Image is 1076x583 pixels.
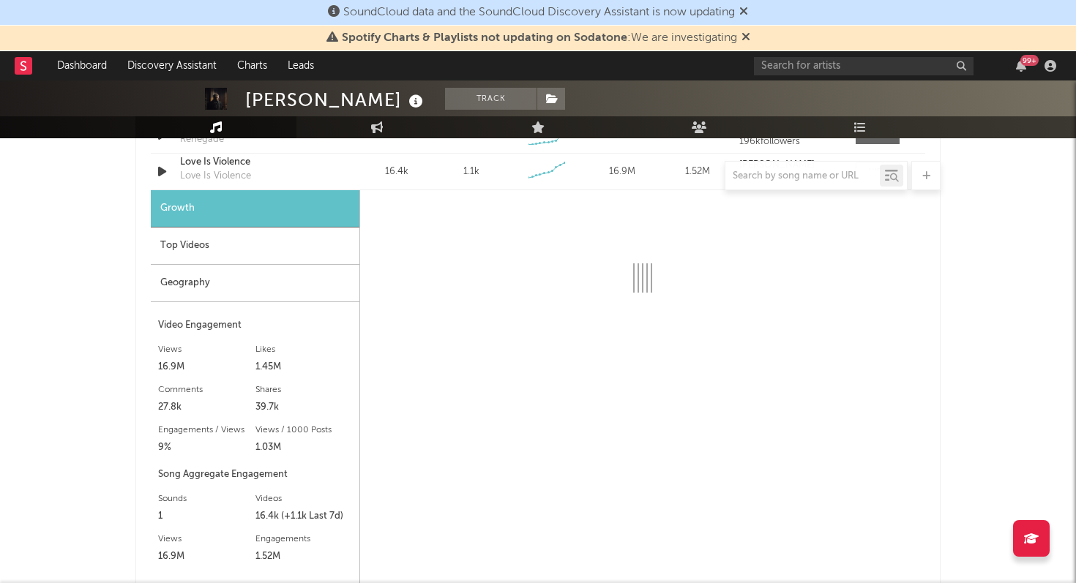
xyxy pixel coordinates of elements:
div: 27.8k [158,399,255,416]
div: 16.4k (+1.1k Last 7d) [255,508,353,525]
div: 9% [158,439,255,456]
a: Charts [227,51,277,80]
a: Love Is Violence [180,155,333,170]
div: Geography [151,265,359,302]
a: Leads [277,51,324,80]
div: Engagements / Views [158,421,255,439]
div: 16.9M [158,548,255,565]
div: 16.9M [158,358,255,376]
span: : We are investigating [342,32,737,44]
div: Likes [255,341,353,358]
span: Dismiss [739,7,748,18]
button: Track [445,88,537,110]
div: Growth [151,190,359,227]
div: Renegade [180,132,224,147]
div: Sounds [158,490,255,508]
strong: [PERSON_NAME] [739,160,815,170]
a: Dashboard [47,51,117,80]
span: SoundCloud data and the SoundCloud Discovery Assistant is now updating [343,7,735,18]
div: Comments [158,381,255,399]
div: 1 [158,508,255,525]
input: Search by song name or URL [725,170,880,182]
div: Shares [255,381,353,399]
div: Engagements [255,530,353,548]
div: Videos [255,490,353,508]
div: 99 + [1020,55,1039,66]
span: Spotify Charts & Playlists not updating on Sodatone [342,32,627,44]
div: Views [158,530,255,548]
div: [PERSON_NAME] [245,88,427,112]
span: Dismiss [741,32,750,44]
div: 39.7k [255,399,353,416]
div: Top Videos [151,227,359,265]
a: [PERSON_NAME] [739,160,841,170]
div: 1.52M [255,548,353,565]
a: Discovery Assistant [117,51,227,80]
div: 1.45M [255,358,353,376]
div: Views [158,341,255,358]
div: Views / 1000 Posts [255,421,353,439]
input: Search for artists [754,57,974,75]
div: 1.03M [255,439,353,456]
button: 99+ [1016,60,1026,72]
div: Song Aggregate Engagement [158,466,352,484]
div: Video Engagement [158,317,352,334]
div: 196k followers [739,137,841,147]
